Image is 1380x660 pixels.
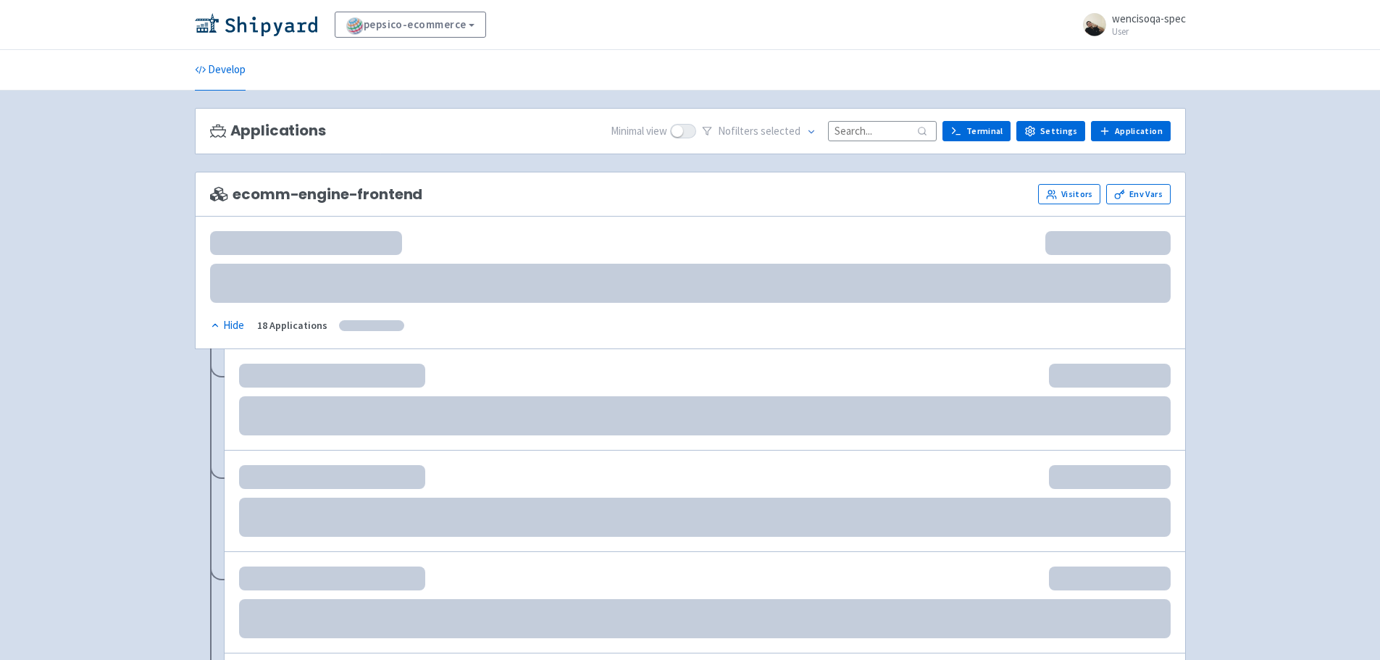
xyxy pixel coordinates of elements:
[210,317,244,334] div: Hide
[718,123,800,140] span: No filter s
[1038,184,1100,204] a: Visitors
[1016,121,1085,141] a: Settings
[210,186,423,203] span: ecomm-engine-frontend
[942,121,1011,141] a: Terminal
[257,317,327,334] div: 18 Applications
[335,12,487,38] a: pepsico-ecommerce
[1091,121,1170,141] a: Application
[828,121,937,141] input: Search...
[195,13,317,36] img: Shipyard logo
[210,122,326,139] h3: Applications
[1074,13,1186,36] a: wencisoqa-spec User
[1106,184,1170,204] a: Env Vars
[761,124,800,138] span: selected
[195,50,246,91] a: Develop
[611,123,667,140] span: Minimal view
[1112,27,1186,36] small: User
[210,317,246,334] button: Hide
[1112,12,1186,25] span: wencisoqa-spec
